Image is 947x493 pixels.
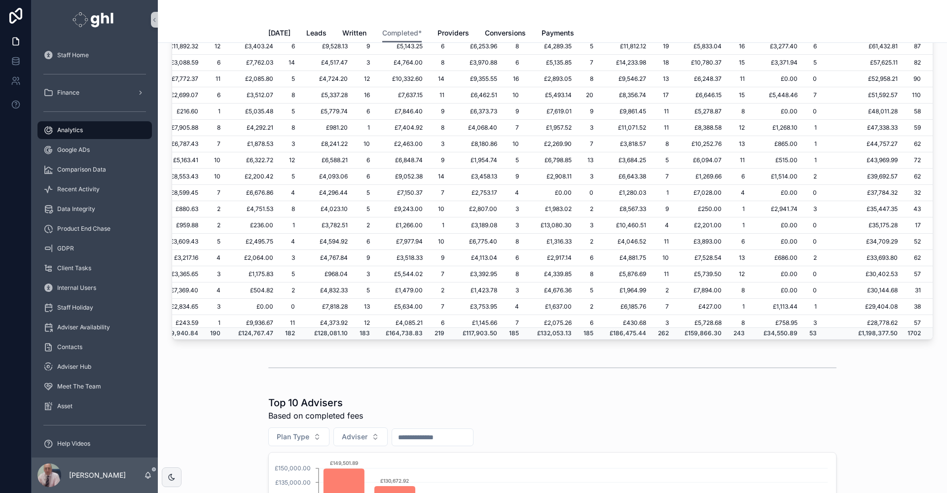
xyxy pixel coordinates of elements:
[675,55,728,71] td: £10,780.37
[904,136,933,152] td: 62
[904,71,933,87] td: 90
[279,136,301,152] td: 3
[823,217,904,234] td: £35,175.28
[450,71,503,87] td: £9,355.55
[904,87,933,104] td: 110
[525,217,578,234] td: £13,080.30
[333,427,388,446] button: Select Button
[57,383,101,390] span: Meet The Team
[803,185,823,201] td: 0
[204,217,226,234] td: 2
[354,169,376,185] td: 6
[376,136,429,152] td: £2,463.00
[578,55,599,71] td: 7
[525,38,578,55] td: £4,289.35
[204,71,226,87] td: 11
[652,201,675,217] td: 9
[429,201,450,217] td: 10
[525,55,578,71] td: £5,135.85
[652,169,675,185] td: 7
[57,89,79,97] span: Finance
[525,201,578,217] td: £1,983.02
[342,432,367,442] span: Adviser
[599,120,652,136] td: £11,071.52
[151,217,204,234] td: £959.88
[37,200,152,218] a: Data Integrity
[525,152,578,169] td: £6,798.85
[503,104,525,120] td: 9
[429,55,450,71] td: 8
[675,201,728,217] td: £250.00
[599,169,652,185] td: £6,643.38
[652,120,675,136] td: 11
[429,169,450,185] td: 14
[37,397,152,415] a: Asset
[599,104,652,120] td: £9,861.45
[151,136,204,152] td: £6,787.43
[204,152,226,169] td: 10
[485,24,526,44] a: Conversions
[751,38,803,55] td: £3,277.40
[279,217,301,234] td: 1
[578,152,599,169] td: 13
[823,71,904,87] td: £52,958.21
[306,28,327,38] span: Leads
[728,169,751,185] td: 6
[904,38,933,55] td: 87
[728,185,751,201] td: 4
[525,87,578,104] td: £5,493.14
[151,234,204,250] td: £3,609.43
[803,55,823,71] td: 5
[376,71,429,87] td: £10,332.60
[37,358,152,376] a: Adviser Hub
[652,185,675,201] td: 1
[354,136,376,152] td: 10
[376,104,429,120] td: £7,846.40
[57,166,106,174] span: Comparison Data
[37,161,152,178] a: Comparison Data
[354,55,376,71] td: 3
[429,71,450,87] td: 14
[226,38,279,55] td: £3,403.24
[675,136,728,152] td: £10,252.76
[57,225,110,233] span: Product End Chase
[599,152,652,169] td: £3,684.25
[904,104,933,120] td: 58
[429,38,450,55] td: 6
[57,284,96,292] span: Internal Users
[376,38,429,55] td: £5,143.25
[751,71,803,87] td: £0.00
[675,185,728,201] td: £7,028.00
[751,169,803,185] td: £1,514.00
[37,220,152,238] a: Product End Chase
[823,38,904,55] td: £61,432.81
[599,38,652,55] td: £11,812.12
[204,55,226,71] td: 6
[301,87,354,104] td: £5,337.28
[450,104,503,120] td: £6,373.73
[429,217,450,234] td: 1
[803,217,823,234] td: 0
[226,169,279,185] td: £2,200.42
[151,201,204,217] td: £880.63
[151,55,204,71] td: £3,088.59
[301,38,354,55] td: £9,528.13
[57,264,91,272] span: Client Tasks
[803,201,823,217] td: 3
[503,169,525,185] td: 9
[342,28,366,38] span: Written
[151,152,204,169] td: £5,163.41
[279,71,301,87] td: 5
[37,435,152,453] a: Help Videos
[301,185,354,201] td: £4,296.44
[823,55,904,71] td: £57,625.11
[578,120,599,136] td: 3
[279,169,301,185] td: 5
[578,136,599,152] td: 7
[279,87,301,104] td: 8
[376,120,429,136] td: £7,404.92
[204,169,226,185] td: 10
[728,201,751,217] td: 1
[37,180,152,198] a: Recent Activity
[751,120,803,136] td: £1,268.10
